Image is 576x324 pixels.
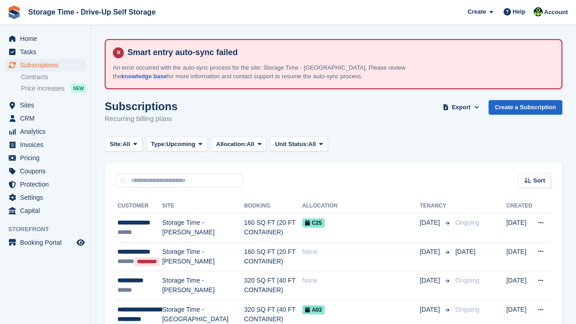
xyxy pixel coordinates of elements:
[7,5,21,19] img: stora-icon-8386f47178a22dfd0bd8f6a31ec36ba5ce8667c1dd55bd0f319d3a0aa187defe.svg
[20,138,75,151] span: Invoices
[244,199,302,213] th: Booking
[420,199,452,213] th: Tenancy
[20,178,75,191] span: Protection
[21,84,65,93] span: Price increases
[162,271,244,300] td: Storage Time - [PERSON_NAME]
[5,191,86,204] a: menu
[124,47,554,58] h4: Smart entry auto-sync failed
[71,84,86,93] div: NEW
[5,112,86,125] a: menu
[211,137,267,152] button: Allocation: All
[5,165,86,177] a: menu
[544,8,568,17] span: Account
[244,242,302,271] td: 160 SQ FT (20 FT CONTAINER)
[20,191,75,204] span: Settings
[420,218,442,228] span: [DATE]
[121,73,167,80] a: knowledge base
[162,213,244,243] td: Storage Time - [PERSON_NAME]
[270,137,328,152] button: Unit Status: All
[452,103,470,112] span: Export
[5,138,86,151] a: menu
[5,204,86,217] a: menu
[534,7,543,16] img: Laaibah Sarwar
[110,140,122,149] span: Site:
[5,178,86,191] a: menu
[244,213,302,243] td: 160 SQ FT (20 FT CONTAINER)
[455,248,475,255] span: [DATE]
[20,46,75,58] span: Tasks
[302,305,325,314] span: A03
[5,236,86,249] a: menu
[162,242,244,271] td: Storage Time - [PERSON_NAME]
[116,199,162,213] th: Customer
[455,219,479,226] span: Ongoing
[5,125,86,138] a: menu
[21,83,86,93] a: Price increases NEW
[20,204,75,217] span: Capital
[468,7,486,16] span: Create
[275,140,308,149] span: Unit Status:
[20,236,75,249] span: Booking Portal
[513,7,525,16] span: Help
[20,99,75,111] span: Sites
[146,137,208,152] button: Type: Upcoming
[302,276,420,285] div: None
[25,5,159,20] a: Storage Time - Drive-Up Self Storage
[20,32,75,45] span: Home
[75,237,86,248] a: Preview store
[151,140,167,149] span: Type:
[455,277,479,284] span: Ongoing
[20,165,75,177] span: Coupons
[244,271,302,300] td: 320 SQ FT (40 FT CONTAINER)
[20,112,75,125] span: CRM
[506,213,532,243] td: [DATE]
[105,114,178,124] p: Recurring billing plans
[5,99,86,111] a: menu
[5,152,86,164] a: menu
[308,140,316,149] span: All
[20,59,75,71] span: Subscriptions
[302,247,420,257] div: None
[420,247,442,257] span: [DATE]
[420,305,442,314] span: [DATE]
[21,73,86,81] a: Contracts
[105,100,178,112] h1: Subscriptions
[441,100,481,115] button: Export
[506,271,532,300] td: [DATE]
[105,137,143,152] button: Site: All
[113,63,432,81] p: An error occurred with the auto-sync process for the site: Storage Time - [GEOGRAPHIC_DATA]. Plea...
[506,199,532,213] th: Created
[5,32,86,45] a: menu
[20,152,75,164] span: Pricing
[122,140,130,149] span: All
[5,46,86,58] a: menu
[455,306,479,313] span: Ongoing
[162,199,244,213] th: Site
[420,276,442,285] span: [DATE]
[489,100,562,115] a: Create a Subscription
[8,225,91,234] span: Storefront
[533,176,545,185] span: Sort
[247,140,255,149] span: All
[216,140,247,149] span: Allocation:
[166,140,195,149] span: Upcoming
[506,242,532,271] td: [DATE]
[20,125,75,138] span: Analytics
[302,218,325,228] span: C25
[302,199,420,213] th: Allocation
[5,59,86,71] a: menu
